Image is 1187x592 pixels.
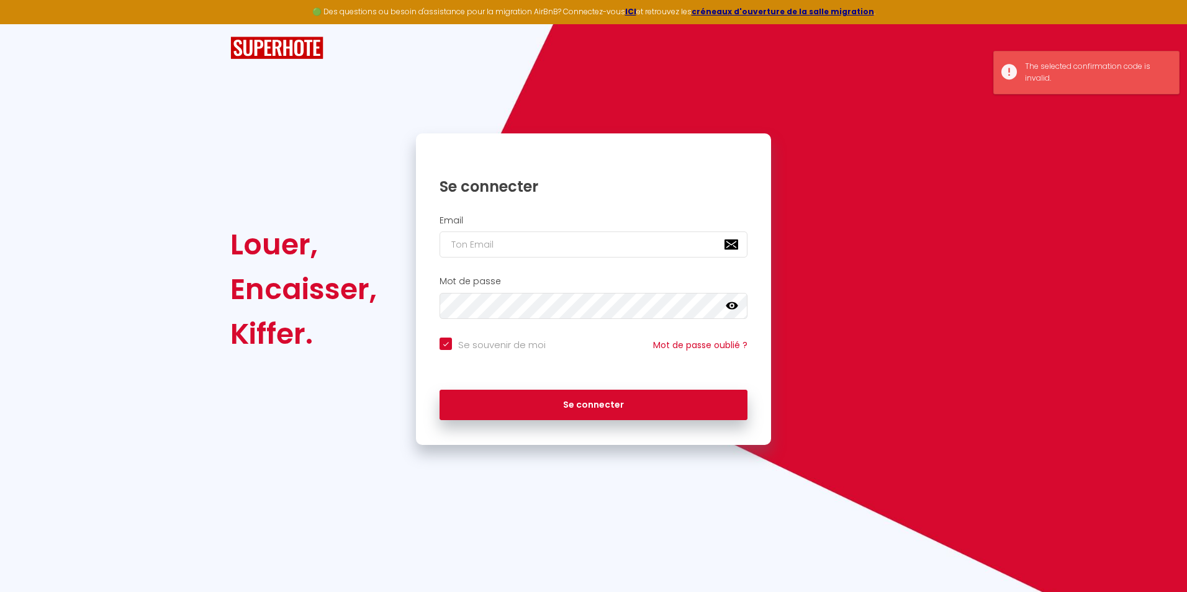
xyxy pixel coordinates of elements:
[625,6,636,17] a: ICI
[440,390,747,421] button: Se connecter
[230,267,377,312] div: Encaisser,
[440,215,747,226] h2: Email
[653,339,747,351] a: Mot de passe oublié ?
[1025,61,1167,84] div: The selected confirmation code is invalid.
[230,37,323,60] img: SuperHote logo
[230,222,377,267] div: Louer,
[440,276,747,287] h2: Mot de passe
[440,231,747,258] input: Ton Email
[230,312,377,356] div: Kiffer.
[692,6,874,17] a: créneaux d'ouverture de la salle migration
[440,177,747,196] h1: Se connecter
